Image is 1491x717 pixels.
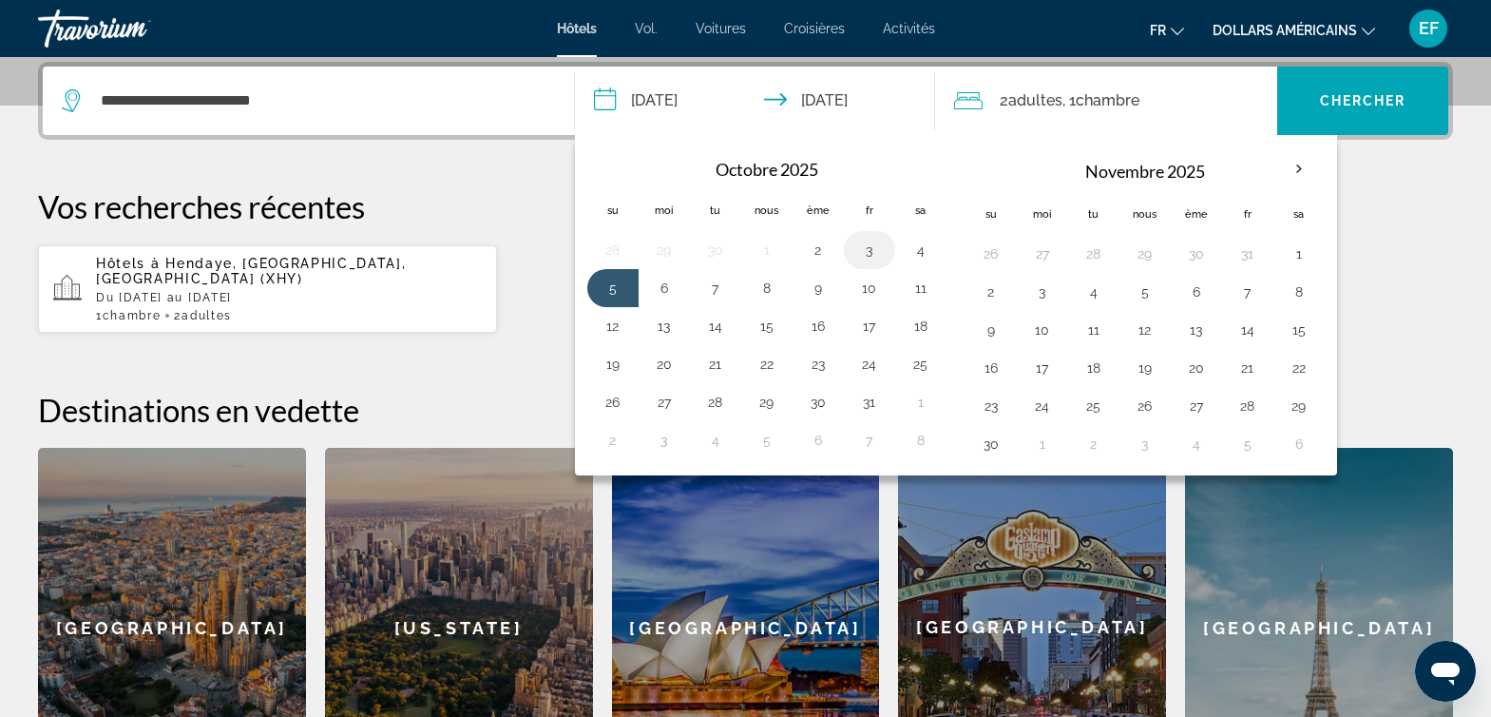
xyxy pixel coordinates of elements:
a: Hôtels [557,21,597,36]
font: 1 [96,309,103,322]
button: Jour 20 [1181,355,1212,381]
button: Jour 11 [1079,317,1109,343]
button: Jour 3 [854,237,885,263]
button: Jour 30 [976,431,1006,457]
button: Jour 26 [976,241,1006,267]
font: adultes [1008,91,1062,109]
button: Jour 15 [1284,317,1314,343]
button: Jour 1 [1284,241,1314,267]
font: Destinations en vedette [38,391,359,429]
button: Jour 3 [1130,431,1160,457]
button: Jour 3 [1027,279,1058,305]
font: adultes [182,309,232,322]
font: Hôtels à [96,256,160,271]
button: Menu utilisateur [1404,9,1453,48]
font: Voitures [696,21,746,36]
font: [GEOGRAPHIC_DATA] [629,618,861,638]
button: Jour 8 [1284,279,1314,305]
font: Chercher [1320,93,1406,108]
button: Jour 2 [1079,431,1109,457]
button: Jour 23 [976,393,1006,419]
button: Jour 26 [598,389,628,416]
button: Jour 4 [906,237,936,263]
button: Jour 14 [1233,317,1263,343]
button: Jour 28 [1079,241,1109,267]
a: Vol. [635,21,658,36]
button: Jour 9 [803,275,833,301]
button: Jour 23 [803,351,833,378]
button: Jour 15 [752,313,782,339]
button: Jour 10 [1027,317,1058,343]
button: Jour 30 [700,237,731,263]
button: Jour 25 [1079,393,1109,419]
button: Jour 10 [854,275,885,301]
button: Jour 26 [1130,393,1160,419]
font: dollars américains [1213,23,1357,38]
font: Novembre 2025 [1085,161,1205,182]
button: Jour 2 [803,237,833,263]
button: Jour 9 [976,317,1006,343]
div: Widget de recherche [43,67,1448,135]
button: Jour 16 [976,355,1006,381]
button: Jour 7 [700,275,731,301]
button: Jour 19 [598,351,628,378]
button: Jour 18 [906,313,936,339]
button: Changer de devise [1213,16,1375,44]
button: Jour 4 [1181,431,1212,457]
button: Jour 12 [598,313,628,339]
font: 2 [174,309,182,322]
button: Jour 22 [1284,355,1314,381]
button: Jour 21 [1233,355,1263,381]
button: Jour 24 [854,351,885,378]
button: Jour 30 [1181,241,1212,267]
button: Jour 6 [803,427,833,454]
button: Jour 28 [1233,393,1263,419]
button: Check-in date: Oct 3, 2025 Check-out date: Oct 4, 2025 [575,67,936,135]
button: Jour 14 [700,313,731,339]
button: Jour 29 [1284,393,1314,419]
button: Jour 4 [1079,279,1109,305]
iframe: Bouton de lancement de la fenêtre de messagerie [1415,641,1476,702]
button: Jour 29 [1130,241,1160,267]
button: Jour 2 [976,279,1006,305]
button: Jour 5 [1130,279,1160,305]
button: Jour 6 [649,275,679,301]
button: Jour 6 [1284,431,1314,457]
button: Jour 7 [854,427,885,454]
button: Jour 29 [649,237,679,263]
button: Voyageurs : 2 adultes, 0 enfants [935,67,1277,135]
button: Jour 1 [906,389,936,416]
font: Hendaye, [GEOGRAPHIC_DATA], [GEOGRAPHIC_DATA] (XHY) [96,256,407,286]
button: Changer de langue [1150,16,1184,44]
font: fr [1150,23,1166,38]
button: Jour 27 [1181,393,1212,419]
button: Jour 21 [700,351,731,378]
button: Jour 18 [1079,355,1109,381]
button: Jour 17 [1027,355,1058,381]
button: Jour 5 [752,427,782,454]
button: Jour 24 [1027,393,1058,419]
font: Activités [883,21,935,36]
font: Octobre 2025 [716,159,818,180]
button: Jour 1 [1027,431,1058,457]
button: Jour 27 [649,389,679,416]
font: [US_STATE] [394,618,524,638]
button: Jour 28 [598,237,628,263]
font: [GEOGRAPHIC_DATA] [1203,618,1435,638]
button: Jour 13 [1181,317,1212,343]
button: Jour 17 [854,313,885,339]
font: Du [DATE] au [DATE] [96,291,232,304]
a: Croisières [784,21,845,36]
button: Jour 19 [1130,355,1160,381]
button: Jour 8 [906,427,936,454]
font: Chambre [103,309,162,322]
button: Jour 4 [700,427,731,454]
button: Jour 13 [649,313,679,339]
a: Travorium [38,4,228,53]
button: Jour 31 [1233,241,1263,267]
font: , 1 [1062,91,1076,109]
button: Jour 29 [752,389,782,416]
button: Chercher [1277,67,1448,135]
